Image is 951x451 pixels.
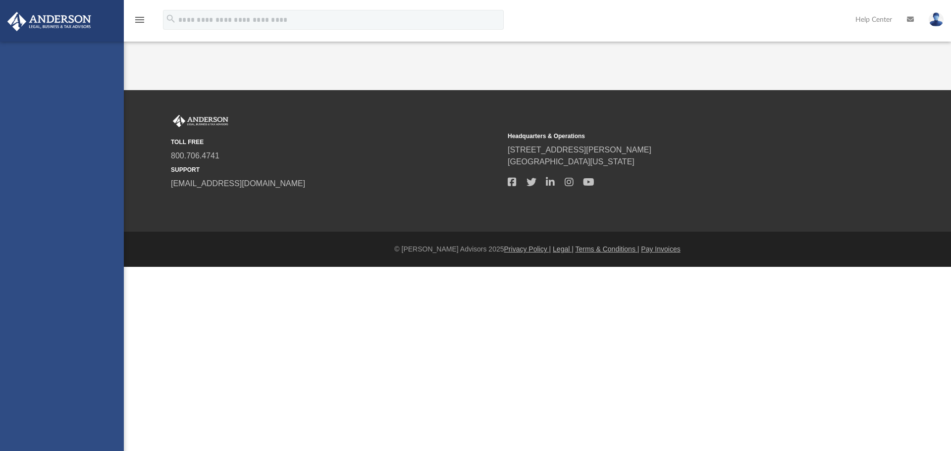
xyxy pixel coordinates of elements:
img: Anderson Advisors Platinum Portal [171,115,230,128]
a: Legal | [553,245,574,253]
a: 800.706.4741 [171,151,219,160]
i: search [165,13,176,24]
div: © [PERSON_NAME] Advisors 2025 [124,244,951,254]
a: Terms & Conditions | [576,245,639,253]
a: [STREET_ADDRESS][PERSON_NAME] [508,146,651,154]
a: Pay Invoices [641,245,680,253]
a: [EMAIL_ADDRESS][DOMAIN_NAME] [171,179,305,188]
img: Anderson Advisors Platinum Portal [4,12,94,31]
a: Privacy Policy | [504,245,551,253]
i: menu [134,14,146,26]
a: [GEOGRAPHIC_DATA][US_STATE] [508,157,634,166]
small: Headquarters & Operations [508,132,838,141]
a: menu [134,19,146,26]
img: User Pic [929,12,944,27]
small: TOLL FREE [171,138,501,147]
small: SUPPORT [171,165,501,174]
